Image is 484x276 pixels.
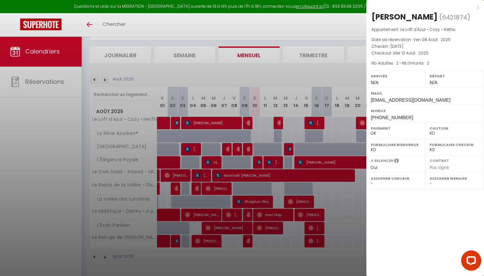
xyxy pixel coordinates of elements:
[430,125,480,132] label: Caution
[371,175,421,182] label: Assigner Checkin
[442,13,467,22] span: 6421874
[371,60,429,66] span: Nb Adultes : 2 -
[366,3,479,11] div: x
[400,27,455,32] span: Le Loft d'Azur • Cozy • Netflix
[393,50,429,56] span: Mer 13 Août . 2025
[371,36,479,43] p: Date de réservation :
[413,37,451,42] span: Ven 08 Août . 2025
[430,141,480,148] label: Formulaire Checkin
[394,158,399,165] i: Sélectionner OUI si vous souhaiter envoyer les séquences de messages post-checkout
[390,43,404,49] span: [DATE]
[430,158,449,162] label: Contrat
[371,107,480,114] label: Mobile
[371,73,421,79] label: Arrivée
[371,80,378,85] span: N/A
[430,73,480,79] label: Départ
[371,125,421,132] label: Paiement
[439,12,470,22] span: ( )
[371,26,479,33] p: Appartement :
[430,165,449,170] span: Pas signé
[456,248,484,276] iframe: LiveChat chat widget
[371,97,450,103] span: [EMAIL_ADDRESS][DOMAIN_NAME]
[371,90,480,97] label: Email
[371,115,413,120] span: [PHONE_NUMBER]
[371,11,438,22] div: [PERSON_NAME]
[371,43,479,50] p: Checkin :
[371,158,393,164] label: A relancer
[402,60,429,66] span: Nb Enfants : 2
[371,141,421,148] label: Formulaire Bienvenue
[371,50,479,57] p: Checkout :
[430,175,480,182] label: Assigner Menage
[430,80,437,85] span: N/A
